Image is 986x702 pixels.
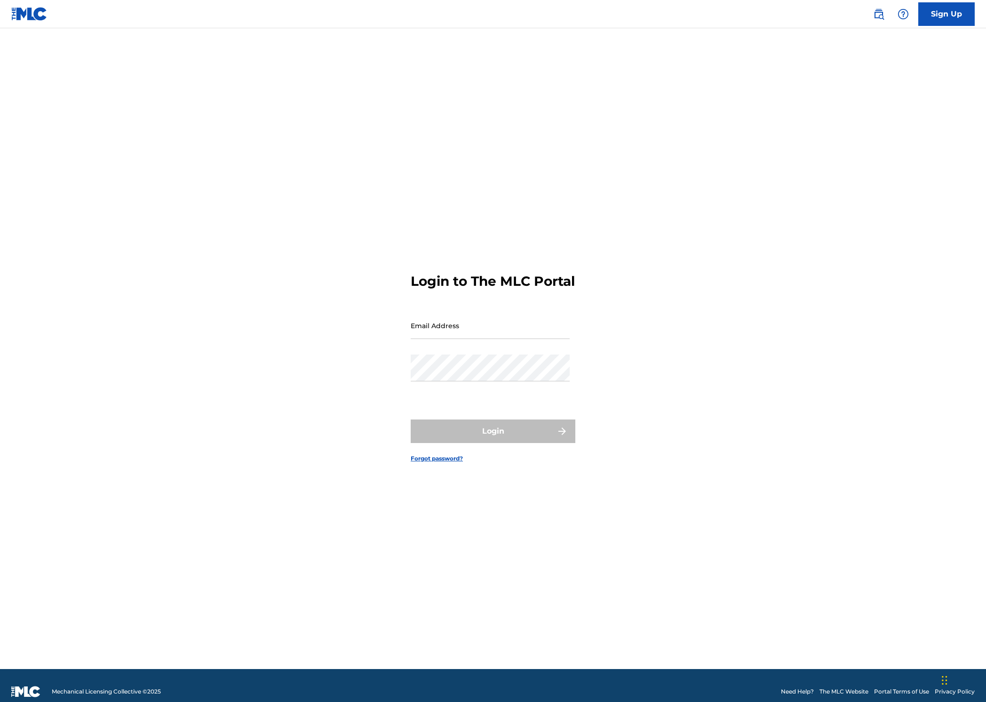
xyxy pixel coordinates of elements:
[935,687,975,696] a: Privacy Policy
[898,8,909,20] img: help
[411,454,463,463] a: Forgot password?
[11,7,48,21] img: MLC Logo
[873,8,884,20] img: search
[942,666,947,694] div: Drag
[11,686,40,697] img: logo
[819,687,868,696] a: The MLC Website
[869,5,888,24] a: Public Search
[411,273,575,290] h3: Login to The MLC Portal
[781,687,814,696] a: Need Help?
[894,5,913,24] div: Help
[874,687,929,696] a: Portal Terms of Use
[918,2,975,26] a: Sign Up
[52,687,161,696] span: Mechanical Licensing Collective © 2025
[939,657,986,702] iframe: Chat Widget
